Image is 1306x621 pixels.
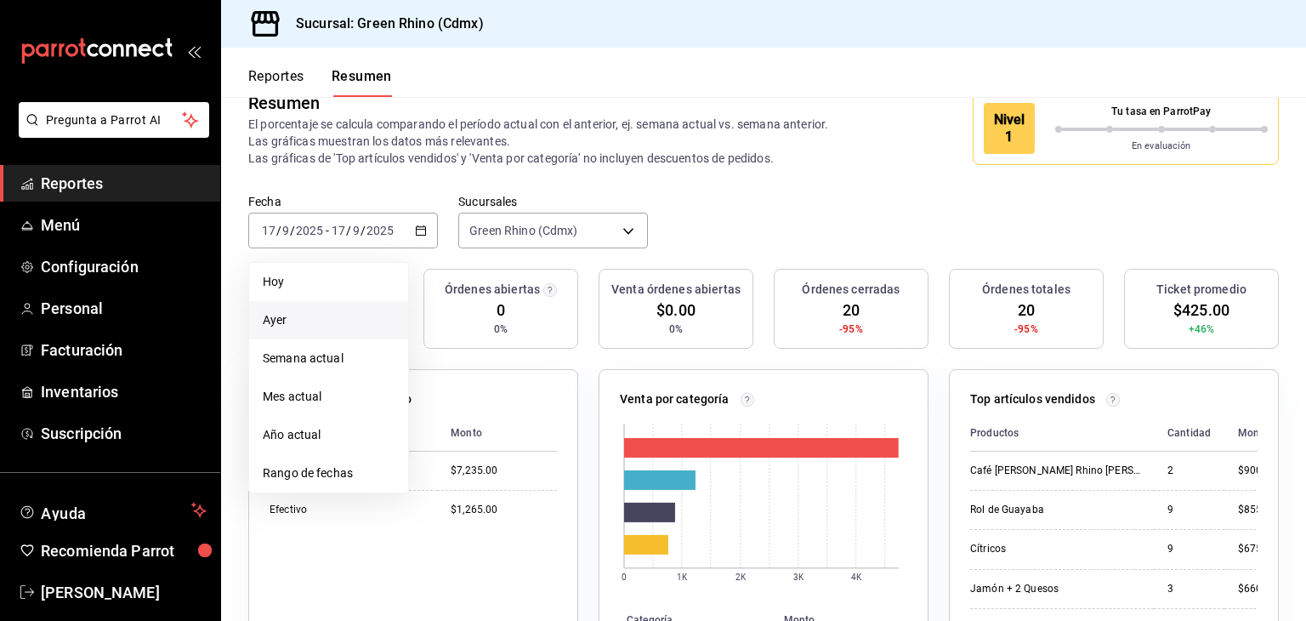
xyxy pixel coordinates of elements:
[1018,299,1035,322] span: 20
[263,311,395,329] span: Ayer
[41,581,207,604] span: [PERSON_NAME]
[361,224,366,237] span: /
[41,297,207,320] span: Personal
[1055,140,1269,154] p: En evaluación
[281,224,290,237] input: --
[494,322,508,337] span: 0%
[41,422,207,445] span: Suscripción
[248,68,304,97] button: Reportes
[187,44,201,58] button: open_drawer_menu
[1014,322,1038,337] span: -95%
[445,281,540,299] h3: Órdenes abiertas
[735,573,747,582] text: 2K
[46,111,183,129] span: Pregunta a Parrot AI
[497,299,505,322] span: 0
[41,500,185,521] span: Ayuda
[793,573,804,582] text: 3K
[1238,503,1277,517] div: $855.00
[1224,415,1277,452] th: Monto
[970,542,1140,556] div: Cítricos
[970,464,1140,478] div: Café [PERSON_NAME] Rhino [PERSON_NAME] 340GR
[458,196,648,208] label: Sucursales
[248,196,438,208] label: Fecha
[970,390,1095,408] p: Top artículos vendidos
[1167,503,1211,517] div: 9
[451,503,557,517] div: $1,265.00
[41,255,207,278] span: Configuración
[263,426,395,444] span: Año actual
[263,464,395,482] span: Rango de fechas
[839,322,863,337] span: -95%
[263,350,395,367] span: Semana actual
[1238,542,1277,556] div: $675.00
[12,123,209,141] a: Pregunta a Parrot AI
[656,299,696,322] span: $0.00
[1055,104,1269,119] p: Tu tasa en ParrotPay
[352,224,361,237] input: --
[843,299,860,322] span: 20
[1156,281,1246,299] h3: Ticket promedio
[970,415,1154,452] th: Productos
[1154,415,1224,452] th: Cantidad
[622,573,627,582] text: 0
[437,415,557,452] th: Monto
[248,90,320,116] div: Resumen
[326,224,329,237] span: -
[1167,582,1211,596] div: 3
[263,388,395,406] span: Mes actual
[366,224,395,237] input: ----
[41,380,207,403] span: Inventarios
[282,14,484,34] h3: Sucursal: Green Rhino (Cdmx)
[1238,582,1277,596] div: $660.00
[1167,542,1211,556] div: 9
[276,224,281,237] span: /
[611,281,741,299] h3: Venta órdenes abiertas
[451,464,557,478] div: $7,235.00
[851,573,862,582] text: 4K
[1173,299,1229,322] span: $425.00
[331,224,346,237] input: --
[677,573,688,582] text: 1K
[669,322,683,337] span: 0%
[263,273,395,291] span: Hoy
[802,281,900,299] h3: Órdenes cerradas
[1189,322,1215,337] span: +46%
[41,172,207,195] span: Reportes
[248,116,849,167] p: El porcentaje se calcula comparando el período actual con el anterior, ej. semana actual vs. sema...
[1238,464,1277,478] div: $900.00
[41,214,207,236] span: Menú
[982,281,1070,299] h3: Órdenes totales
[984,103,1035,154] div: Nivel 1
[1167,464,1211,478] div: 2
[469,222,577,239] span: Green Rhino (Cdmx)
[346,224,351,237] span: /
[970,582,1140,596] div: Jamón + 2 Quesos
[41,339,207,362] span: Facturación
[19,102,209,138] button: Pregunta a Parrot AI
[248,68,392,97] div: navigation tabs
[295,224,324,237] input: ----
[332,68,392,97] button: Resumen
[620,390,730,408] p: Venta por categoría
[290,224,295,237] span: /
[41,539,207,562] span: Recomienda Parrot
[970,503,1140,517] div: Rol de Guayaba
[270,503,423,517] div: Efectivo
[261,224,276,237] input: --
